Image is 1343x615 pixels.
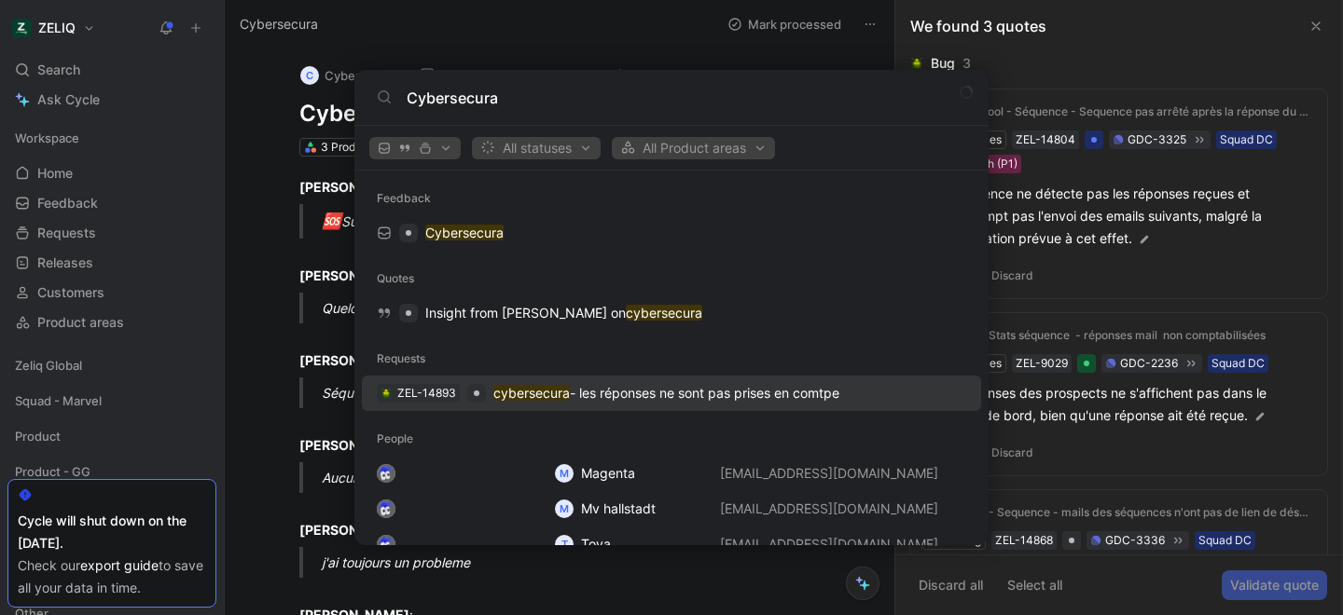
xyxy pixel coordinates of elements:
[555,464,574,483] div: M
[362,526,981,562] button: avatarTToya[EMAIL_ADDRESS][DOMAIN_NAME]
[354,342,989,376] div: Requests
[720,500,938,516] span: [EMAIL_ADDRESS][DOMAIN_NAME]
[381,388,392,399] img: 🪲
[362,491,981,526] button: avatarMMv hallstadt[EMAIL_ADDRESS][DOMAIN_NAME]
[397,384,456,403] div: ZEL-14893
[362,456,981,491] button: avatarMMagenta[EMAIL_ADDRESS][DOMAIN_NAME]
[425,225,504,240] mark: Cybersecura
[480,137,592,159] span: All statuses
[362,215,981,251] a: Cybersecura
[362,295,981,331] a: Insight from [PERSON_NAME] oncybersecura
[377,464,395,483] img: avatar
[407,87,966,109] input: Type a command or search anything
[362,376,981,411] a: 🪲ZEL-14893cybersecura- les réponses ne sont pas prises en comtpe
[425,302,702,324] p: Insight from [PERSON_NAME] on
[493,385,570,401] mark: cybersecura
[581,465,635,481] span: Magenta
[354,262,989,295] div: Quotes
[354,182,989,215] div: Feedback
[555,499,574,518] div: M
[626,305,702,321] mark: cybersecura
[377,499,395,518] img: avatar
[720,465,938,481] span: [EMAIL_ADDRESS][DOMAIN_NAME]
[354,422,989,456] div: People
[581,536,611,552] span: Toya
[720,536,938,552] span: [EMAIL_ADDRESS][DOMAIN_NAME]
[581,500,656,516] span: Mv hallstadt
[620,137,767,159] span: All Product areas
[472,137,601,159] button: All statuses
[493,382,839,404] p: - les réponses ne sont pas prises en comtpe
[377,535,395,553] img: avatar
[555,535,574,553] div: T
[612,137,775,159] button: All Product areas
